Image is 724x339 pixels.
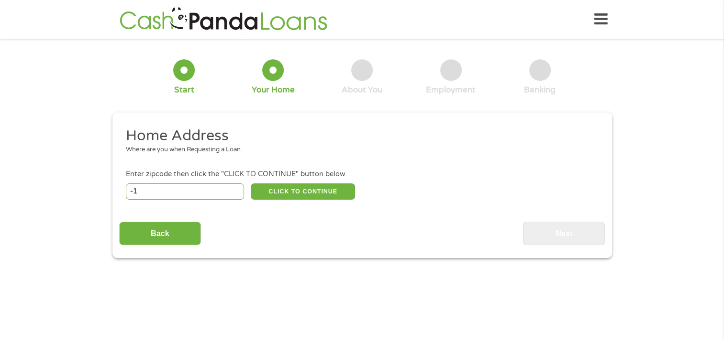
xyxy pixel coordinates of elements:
div: About You [342,85,382,95]
div: Banking [524,85,556,95]
div: Employment [426,85,476,95]
div: Start [174,85,194,95]
div: Your Home [252,85,295,95]
div: Enter zipcode then click the "CLICK TO CONTINUE" button below. [126,169,598,180]
input: Next [523,222,605,245]
input: Back [119,222,201,245]
input: Enter Zipcode (e.g 01510) [126,183,244,200]
button: CLICK TO CONTINUE [251,183,355,200]
img: GetLoanNow Logo [117,6,330,33]
h2: Home Address [126,126,591,146]
div: Where are you when Requesting a Loan. [126,145,591,155]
